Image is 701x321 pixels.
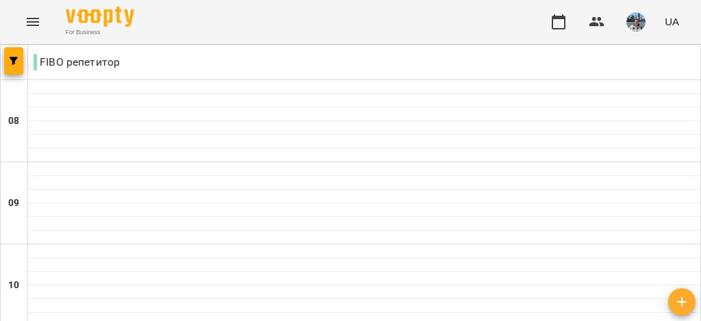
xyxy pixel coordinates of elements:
p: FIBO репетитор [34,54,120,70]
button: UA [659,9,685,34]
h6: 08 [8,114,19,129]
img: 1e8d23b577010bf0f155fdae1a4212a8.jpg [626,12,646,31]
button: Створити урок [668,288,696,316]
h6: 10 [8,278,19,293]
img: Voopty Logo [66,7,134,27]
span: For Business [66,28,134,37]
button: Menu [16,5,49,38]
h6: 09 [8,196,19,211]
span: UA [665,14,679,29]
